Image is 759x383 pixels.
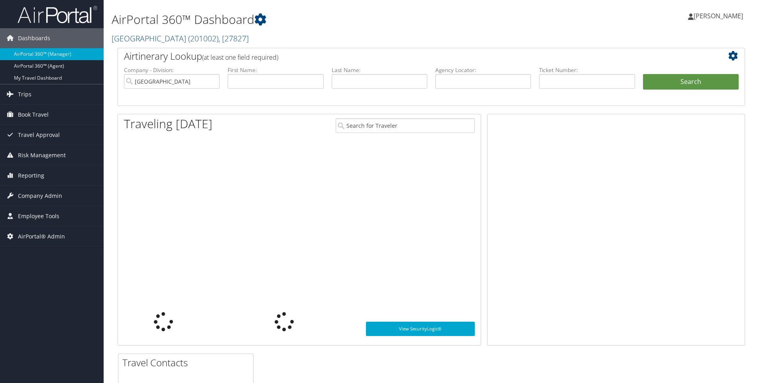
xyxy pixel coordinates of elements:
[18,227,65,246] span: AirPortal® Admin
[332,66,427,74] label: Last Name:
[124,115,212,132] h1: Traveling [DATE]
[112,11,538,28] h1: AirPortal 360™ Dashboard
[112,33,249,44] a: [GEOGRAPHIC_DATA]
[124,49,686,63] h2: Airtinerary Lookup
[124,66,220,74] label: Company - Division:
[188,33,218,44] span: ( 201002 )
[218,33,249,44] span: , [ 27827 ]
[18,125,60,145] span: Travel Approval
[688,4,751,28] a: [PERSON_NAME]
[18,5,97,24] img: airportal-logo.png
[202,53,278,62] span: (at least one field required)
[18,105,49,125] span: Book Travel
[694,12,743,20] span: [PERSON_NAME]
[18,166,44,186] span: Reporting
[18,84,31,104] span: Trips
[336,118,475,133] input: Search for Traveler
[228,66,323,74] label: First Name:
[435,66,531,74] label: Agency Locator:
[539,66,635,74] label: Ticket Number:
[122,356,253,369] h2: Travel Contacts
[18,145,66,165] span: Risk Management
[18,28,50,48] span: Dashboards
[366,322,475,336] a: View SecurityLogic®
[643,74,739,90] button: Search
[18,206,59,226] span: Employee Tools
[18,186,62,206] span: Company Admin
